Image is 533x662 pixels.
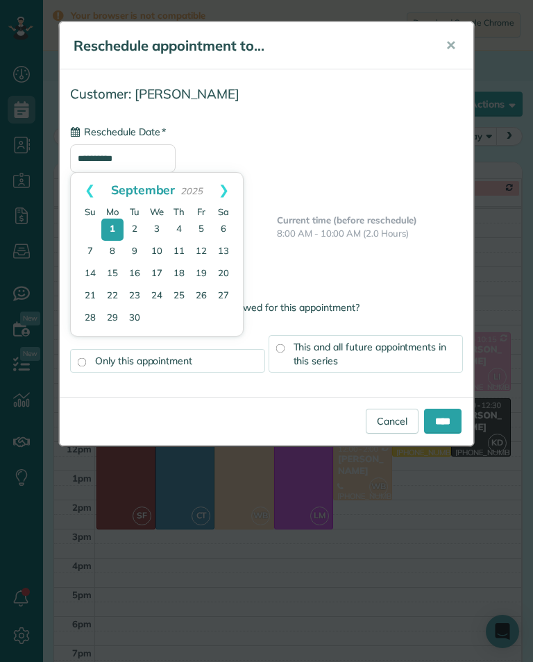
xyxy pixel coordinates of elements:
span: Only this appointment [95,355,192,367]
h4: Customer: [PERSON_NAME] [70,87,463,101]
a: 17 [146,263,168,285]
a: 10 [146,241,168,263]
a: 21 [79,285,101,307]
span: September [111,182,176,197]
a: Next [205,173,243,207]
a: 7 [79,241,101,263]
a: 22 [101,285,124,307]
a: 8 [101,241,124,263]
span: This and all future appointments in this series [294,341,447,367]
a: 13 [212,241,235,263]
span: Thursday [174,206,185,217]
span: Sunday [85,206,96,217]
a: 30 [124,307,146,330]
a: 11 [168,241,190,263]
a: 14 [79,263,101,285]
a: 19 [190,263,212,285]
span: Current Date: [DATE] [70,176,463,189]
p: 8:00 AM - 10:00 AM (2.0 Hours) [277,227,463,240]
a: 25 [168,285,190,307]
a: 16 [124,263,146,285]
a: 2 [124,219,146,241]
span: Wednesday [150,206,164,217]
a: 20 [212,263,235,285]
a: 29 [101,307,124,330]
a: 1 [101,219,124,241]
a: 24 [146,285,168,307]
a: 5 [190,219,212,241]
span: Monday [106,206,119,217]
a: 18 [168,263,190,285]
input: Only this appointment [78,357,87,366]
span: Tuesday [130,206,140,217]
h5: Reschedule appointment to... [74,36,426,56]
a: 3 [146,219,168,241]
a: 6 [212,219,235,241]
a: 26 [190,285,212,307]
b: Current time (before reschedule) [277,214,417,226]
label: Reschedule Date [70,125,166,139]
a: 15 [101,263,124,285]
span: Saturday [218,206,229,217]
a: 4 [168,219,190,241]
span: Friday [197,206,205,217]
a: Cancel [366,409,418,434]
label: Apply changes to [70,316,463,330]
a: 9 [124,241,146,263]
span: ✕ [446,37,456,53]
a: Prev [71,173,109,207]
span: 2025 [180,185,203,196]
a: 23 [124,285,146,307]
a: 12 [190,241,212,263]
input: This and all future appointments in this series [276,343,285,353]
a: 27 [212,285,235,307]
a: 28 [79,307,101,330]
